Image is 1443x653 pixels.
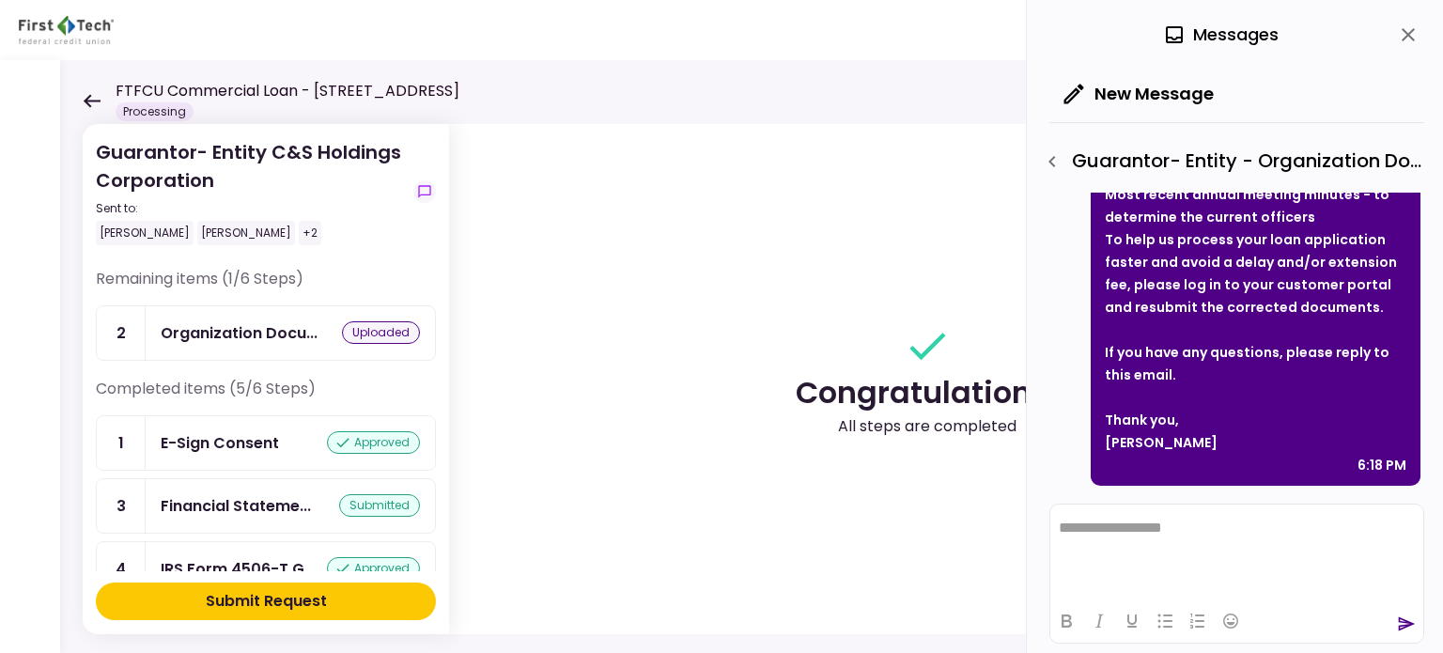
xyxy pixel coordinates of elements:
div: Thank you, [1105,409,1406,431]
div: Processing [116,102,194,121]
strong: Most recent annual meeting minutes - to determine the current officers [1105,185,1389,226]
div: submitted [339,494,420,517]
a: 1E-Sign Consentapproved [96,415,436,471]
div: Remaining items (1/6 Steps) [96,268,436,305]
div: [PERSON_NAME] [1105,431,1406,454]
a: 2Organization Documents for Guaranty Entityuploaded [96,305,436,361]
iframe: Rich Text Area [1050,505,1423,599]
button: Submit Request [96,583,436,620]
a: 3Financial Statement - Guarantorsubmitted [96,478,436,534]
div: approved [327,431,420,454]
button: New Message [1049,70,1229,118]
div: 2 [97,306,146,360]
div: IRS Form 4506-T Guarantor [161,557,316,581]
div: To help us process your loan application faster and avoid a delay and/or extension fee, please lo... [1105,228,1406,319]
div: 6:18 PM [1358,454,1406,476]
div: [PERSON_NAME] [197,221,295,245]
div: If you have any questions, please reply to this email. [1105,341,1406,386]
div: 3 [97,479,146,533]
div: Congratulations! [796,370,1060,415]
div: uploaded [342,321,420,344]
div: Guarantor- Entity C&S Holdings Corporation [96,138,406,245]
div: [PERSON_NAME] [96,221,194,245]
div: Sent to: [96,200,406,217]
div: Organization Documents for Guaranty Entity [161,321,318,345]
div: Financial Statement - Guarantor [161,494,311,518]
div: approved [327,557,420,580]
div: +2 [299,221,321,245]
button: Bold [1050,608,1082,634]
div: Guarantor- Entity - Organization Documents for Guaranty Entity [1036,146,1424,178]
a: 4IRS Form 4506-T Guarantorapproved [96,541,436,597]
div: 1 [97,416,146,470]
div: 4 [97,542,146,596]
button: Italic [1083,608,1115,634]
div: All steps are completed [838,415,1016,438]
button: Underline [1116,608,1148,634]
button: Numbered list [1182,608,1214,634]
button: Bullet list [1149,608,1181,634]
div: Messages [1163,21,1279,49]
button: show-messages [413,180,436,203]
img: Partner icon [19,16,114,44]
h1: FTFCU Commercial Loan - [STREET_ADDRESS] [116,80,459,102]
button: send [1397,614,1416,633]
div: E-Sign Consent [161,431,279,455]
div: Submit Request [206,590,327,613]
button: Emojis [1215,608,1247,634]
button: close [1392,19,1424,51]
div: Completed items (5/6 Steps) [96,378,436,415]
